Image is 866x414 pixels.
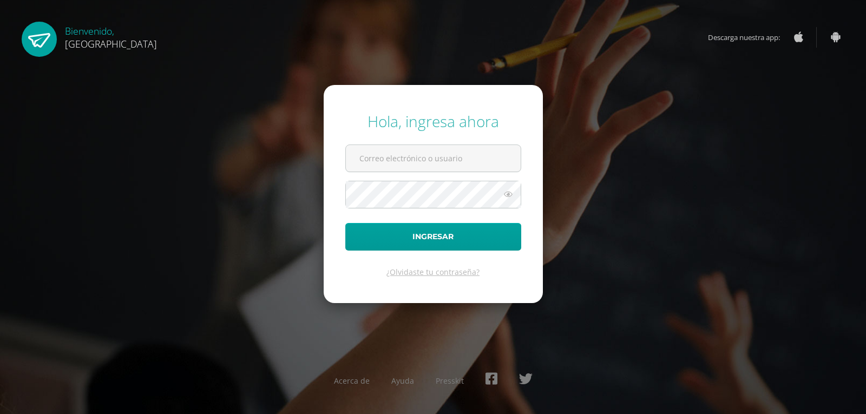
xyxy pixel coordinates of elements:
input: Correo electrónico o usuario [346,145,521,172]
a: Ayuda [391,376,414,386]
a: ¿Olvidaste tu contraseña? [386,267,480,277]
a: Acerca de [334,376,370,386]
a: Presskit [436,376,464,386]
div: Bienvenido, [65,22,157,50]
button: Ingresar [345,223,521,251]
span: [GEOGRAPHIC_DATA] [65,37,157,50]
span: Descarga nuestra app: [708,27,791,48]
div: Hola, ingresa ahora [345,111,521,132]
